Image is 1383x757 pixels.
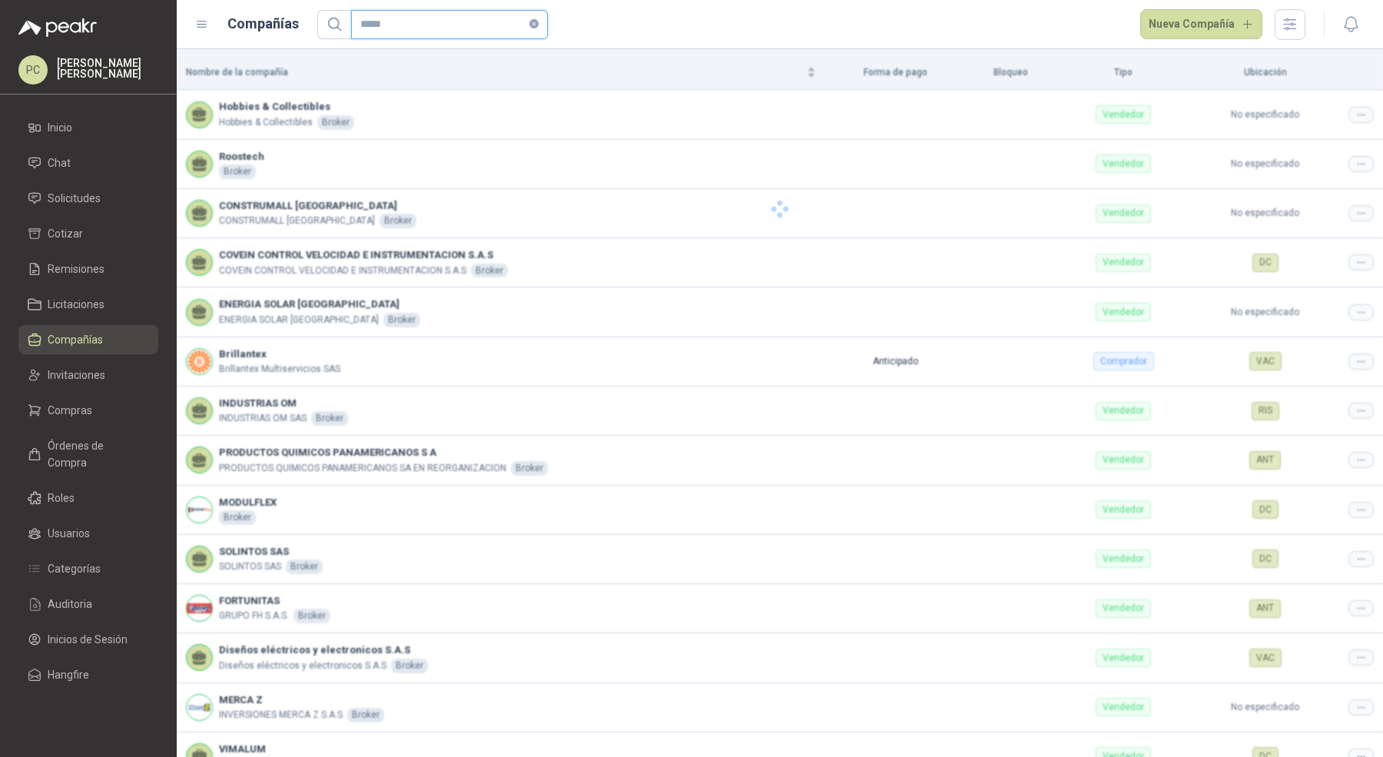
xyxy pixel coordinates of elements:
a: Compras [18,396,158,425]
a: Compañías [18,325,158,354]
span: Roles [48,490,75,506]
a: Inicios de Sesión [18,625,158,654]
span: close-circle [529,17,539,32]
a: Cotizar [18,219,158,248]
a: Inicio [18,113,158,142]
span: Licitaciones [48,296,104,313]
span: Remisiones [48,261,104,277]
button: Nueva Compañía [1140,9,1263,40]
a: Chat [18,148,158,178]
a: Categorías [18,554,158,583]
span: Invitaciones [48,367,105,383]
div: PC [18,55,48,85]
img: Logo peakr [18,18,97,37]
a: Roles [18,483,158,513]
span: Auditoria [48,596,92,613]
a: Licitaciones [18,290,158,319]
span: Usuarios [48,525,90,542]
a: Remisiones [18,254,158,284]
span: Cotizar [48,225,83,242]
a: Solicitudes [18,184,158,213]
span: Chat [48,154,71,171]
span: Órdenes de Compra [48,437,144,471]
span: Solicitudes [48,190,101,207]
span: Categorías [48,560,101,577]
a: Invitaciones [18,360,158,390]
span: Inicios de Sesión [48,631,128,648]
a: Usuarios [18,519,158,548]
span: Compras [48,402,92,419]
a: Auditoria [18,589,158,619]
h1: Compañías [227,13,299,35]
span: Inicio [48,119,72,136]
a: Hangfire [18,660,158,689]
a: Órdenes de Compra [18,431,158,477]
span: Hangfire [48,666,89,683]
span: Compañías [48,331,103,348]
p: [PERSON_NAME] [PERSON_NAME] [57,58,158,79]
span: close-circle [529,19,539,28]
